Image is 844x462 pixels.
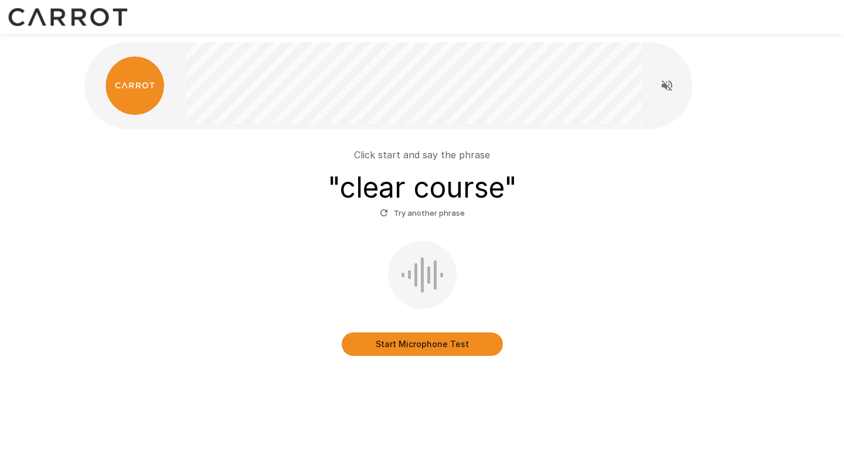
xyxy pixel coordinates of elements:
h3: " clear course " [328,171,517,204]
button: Start Microphone Test [342,332,503,356]
button: Try another phrase [377,204,468,222]
button: Read questions aloud [655,74,679,97]
p: Click start and say the phrase [354,148,490,162]
img: carrot_logo.png [105,56,164,115]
